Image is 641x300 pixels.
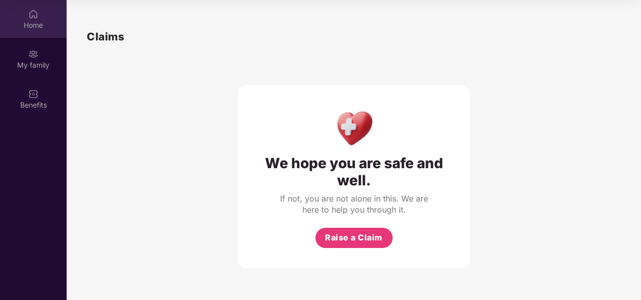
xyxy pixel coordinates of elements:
[28,49,38,59] img: svg+xml;base64,PHN2ZyB3aWR0aD0iMjAiIGhlaWdodD0iMjAiIHZpZXdCb3g9IjAgMCAyMCAyMCIgZmlsbD0ibm9uZSIgeG...
[28,9,38,19] img: svg+xml;base64,PHN2ZyBpZD0iSG9tZSIgeG1sbnM9Imh0dHA6Ly93d3cudzMub3JnLzIwMDAvc3ZnIiB3aWR0aD0iMjAiIG...
[258,155,450,189] div: We hope you are safe and well.
[87,28,124,45] h1: Claims
[278,193,430,215] div: If not, you are not alone in this. We are here to help you through it.
[28,89,38,99] img: svg+xml;base64,PHN2ZyBpZD0iQmVuZWZpdHMiIHhtbG5zPSJodHRwOi8vd3d3LnczLm9yZy8yMDAwL3N2ZyIgd2lkdGg9Ij...
[315,228,393,248] button: Raise a Claim
[325,231,383,244] span: Raise a Claim
[332,106,376,149] img: Health Care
